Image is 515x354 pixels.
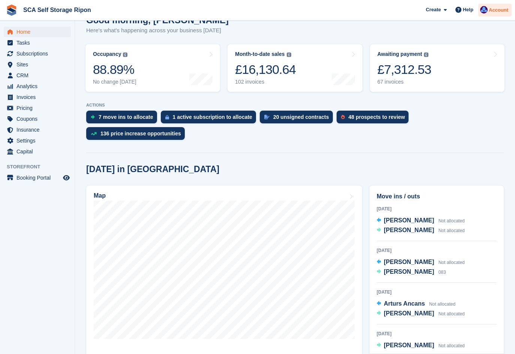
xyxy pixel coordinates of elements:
a: Preview store [62,173,71,182]
span: [PERSON_NAME] [384,268,434,275]
h2: Move ins / outs [377,192,497,201]
span: Invoices [16,92,61,102]
span: [PERSON_NAME] [384,310,434,316]
img: move_ins_to_allocate_icon-fdf77a2bb77ea45bf5b3d319d69a93e2d87916cf1d5bf7949dd705db3b84f3ca.svg [91,115,95,119]
div: [DATE] [377,247,497,254]
a: 136 price increase opportunities [86,127,189,144]
span: Booking Portal [16,172,61,183]
a: 20 unsigned contracts [260,111,337,127]
div: 136 price increase opportunities [100,130,181,136]
span: Account [489,6,508,14]
div: [DATE] [377,330,497,337]
span: Tasks [16,37,61,48]
a: [PERSON_NAME] Not allocated [377,309,465,319]
span: Help [463,6,473,13]
a: [PERSON_NAME] Not allocated [377,341,465,351]
a: SCA Self Storage Ripon [20,4,94,16]
span: Sites [16,59,61,70]
div: £16,130.64 [235,62,296,77]
div: 20 unsigned contracts [273,114,329,120]
img: Sarah Race [480,6,488,13]
p: ACTIONS [86,103,504,108]
span: Capital [16,146,61,157]
div: Occupancy [93,51,121,57]
div: Month-to-date sales [235,51,284,57]
a: Occupancy 88.89% No change [DATE] [85,44,220,92]
img: stora-icon-8386f47178a22dfd0bd8f6a31ec36ba5ce8667c1dd55bd0f319d3a0aa187defe.svg [6,4,17,16]
a: menu [4,146,71,157]
a: Awaiting payment £7,312.53 67 invoices [370,44,505,92]
a: menu [4,135,71,146]
div: 48 prospects to review [349,114,405,120]
span: Subscriptions [16,48,61,59]
span: Arturs Ancans [384,300,425,307]
div: Awaiting payment [377,51,422,57]
div: 7 move ins to allocate [99,114,153,120]
a: 7 move ins to allocate [86,111,161,127]
h2: [DATE] in [GEOGRAPHIC_DATA] [86,164,219,174]
a: menu [4,59,71,70]
img: prospect-51fa495bee0391a8d652442698ab0144808aea92771e9ea1ae160a38d050c398.svg [341,115,345,119]
a: 48 prospects to review [337,111,413,127]
span: Settings [16,135,61,146]
a: menu [4,172,71,183]
a: menu [4,70,71,81]
a: menu [4,103,71,113]
a: [PERSON_NAME] Not allocated [377,216,465,226]
span: Not allocated [439,311,465,316]
a: menu [4,124,71,135]
span: Not allocated [439,218,465,223]
a: menu [4,27,71,37]
img: active_subscription_to_allocate_icon-d502201f5373d7db506a760aba3b589e785aa758c864c3986d89f69b8ff3... [165,115,169,120]
img: icon-info-grey-7440780725fd019a000dd9b08b2336e03edf1995a4989e88bcd33f0948082b44.svg [424,52,428,57]
span: [PERSON_NAME] [384,227,434,233]
img: icon-info-grey-7440780725fd019a000dd9b08b2336e03edf1995a4989e88bcd33f0948082b44.svg [123,52,127,57]
span: 083 [439,270,446,275]
a: [PERSON_NAME] Not allocated [377,226,465,235]
a: 1 active subscription to allocate [161,111,260,127]
a: menu [4,37,71,48]
a: menu [4,114,71,124]
span: Home [16,27,61,37]
div: 67 invoices [377,79,431,85]
div: [DATE] [377,205,497,212]
span: Not allocated [439,343,465,348]
span: [PERSON_NAME] [384,259,434,265]
img: price_increase_opportunities-93ffe204e8149a01c8c9dc8f82e8f89637d9d84a8eef4429ea346261dce0b2c0.svg [91,132,97,135]
span: Insurance [16,124,61,135]
span: Pricing [16,103,61,113]
a: menu [4,81,71,91]
a: menu [4,92,71,102]
img: icon-info-grey-7440780725fd019a000dd9b08b2336e03edf1995a4989e88bcd33f0948082b44.svg [287,52,291,57]
div: 88.89% [93,62,136,77]
a: Arturs Ancans Not allocated [377,299,455,309]
span: [PERSON_NAME] [384,342,434,348]
div: 102 invoices [235,79,296,85]
div: [DATE] [377,289,497,295]
span: Analytics [16,81,61,91]
span: Not allocated [439,228,465,233]
h2: Map [94,192,106,199]
span: CRM [16,70,61,81]
span: [PERSON_NAME] [384,217,434,223]
a: Month-to-date sales £16,130.64 102 invoices [228,44,362,92]
span: Storefront [7,163,75,171]
div: 1 active subscription to allocate [173,114,252,120]
img: contract_signature_icon-13c848040528278c33f63329250d36e43548de30e8caae1d1a13099fd9432cc5.svg [264,115,269,119]
div: No change [DATE] [93,79,136,85]
span: Not allocated [429,301,455,307]
a: [PERSON_NAME] 083 [377,267,446,277]
span: Coupons [16,114,61,124]
div: £7,312.53 [377,62,431,77]
span: Not allocated [439,260,465,265]
span: Create [426,6,441,13]
p: Here's what's happening across your business [DATE] [86,26,229,35]
a: [PERSON_NAME] Not allocated [377,258,465,267]
a: menu [4,48,71,59]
